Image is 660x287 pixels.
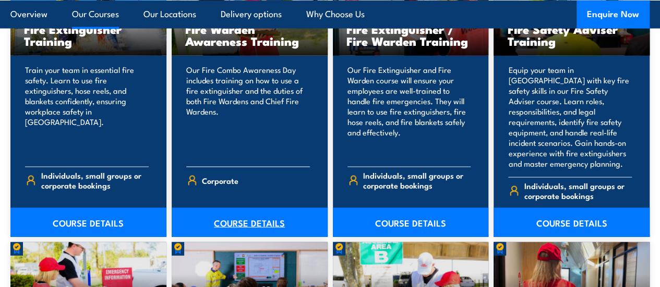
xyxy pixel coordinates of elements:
p: Our Fire Combo Awareness Day includes training on how to use a fire extinguisher and the duties o... [186,65,310,158]
span: Corporate [202,172,238,189]
h3: Fire Extinguisher / Fire Warden Training [346,23,475,47]
a: COURSE DETAILS [10,208,166,237]
span: Individuals, small groups or corporate bookings [524,181,632,201]
a: COURSE DETAILS [494,208,650,237]
h3: Fire Safety Adviser Training [507,23,636,47]
p: Equip your team in [GEOGRAPHIC_DATA] with key fire safety skills in our Fire Safety Adviser cours... [508,65,632,169]
span: Individuals, small groups or corporate bookings [41,170,149,190]
p: Train your team in essential fire safety. Learn to use fire extinguishers, hose reels, and blanke... [25,65,149,158]
h3: Fire Extinguisher Training [24,23,153,47]
a: COURSE DETAILS [172,208,328,237]
a: COURSE DETAILS [333,208,489,237]
span: Individuals, small groups or corporate bookings [363,170,471,190]
p: Our Fire Extinguisher and Fire Warden course will ensure your employees are well-trained to handl... [347,65,471,158]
